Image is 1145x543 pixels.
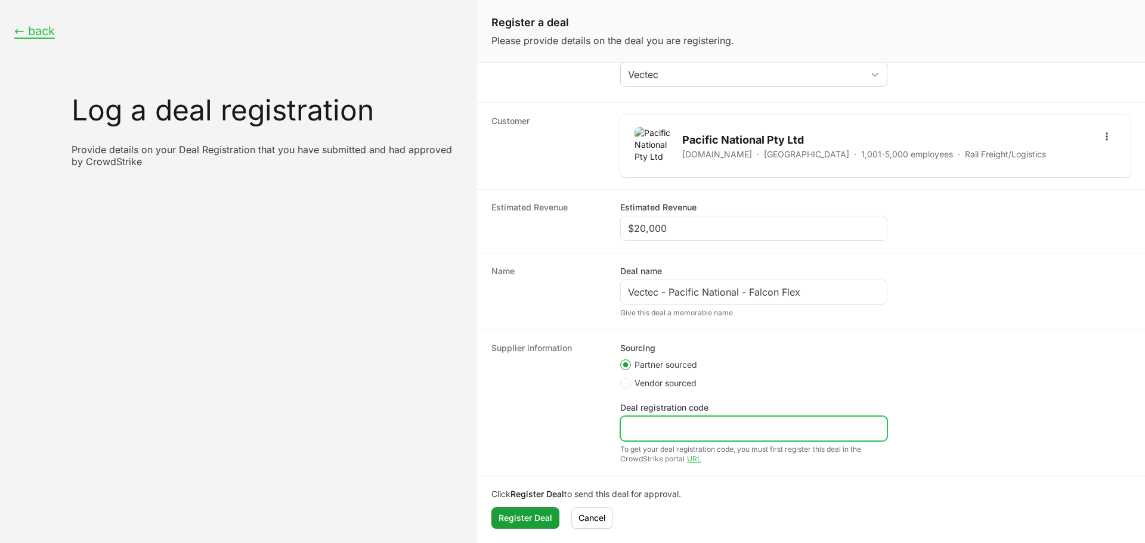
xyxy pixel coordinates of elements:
p: 1,001-5,000 employees [861,148,953,160]
div: Open [863,63,887,86]
span: Partner sourced [635,359,697,371]
span: Vendor sourced [635,377,697,389]
span: · [854,148,856,160]
a: [DOMAIN_NAME] [682,148,752,160]
button: Cancel [571,507,613,529]
dt: Supplier information [491,342,606,464]
div: To get your deal registration code, you must first register this deal in the CrowdStrike portal [620,445,887,464]
dt: Partner [491,48,606,91]
h2: Pacific National Pty Ltd [682,132,1046,148]
p: Click to send this deal for approval. [491,488,1131,500]
legend: Sourcing [620,342,655,354]
p: Please provide details on the deal you are registering. [491,33,1131,48]
label: Estimated Revenue [620,201,697,213]
span: Cancel [578,511,606,525]
button: ← back [14,24,55,39]
span: · [757,148,759,160]
h1: Log a deal registration [72,96,463,125]
div: Give this deal a memorable name [620,308,887,318]
input: $ [628,221,880,235]
label: Deal name [620,265,662,277]
dt: Name [491,265,606,318]
img: Pacific National Pty Ltd [635,127,673,165]
label: Deal registration code [620,402,708,414]
b: Register Deal [510,489,564,499]
a: URL [687,454,701,463]
p: Provide details on your Deal Registration that you have submitted and had approved by CrowdStrike [72,144,463,167]
p: Rail Freight/Logistics [965,148,1046,160]
span: · [958,148,960,160]
button: Register Deal [491,507,559,529]
button: Open options [1097,127,1116,146]
dt: Customer [491,115,606,177]
span: Register Deal [499,511,552,525]
dt: Estimated Revenue [491,201,606,241]
h1: Register a deal [491,14,1131,31]
p: [GEOGRAPHIC_DATA] [764,148,849,160]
